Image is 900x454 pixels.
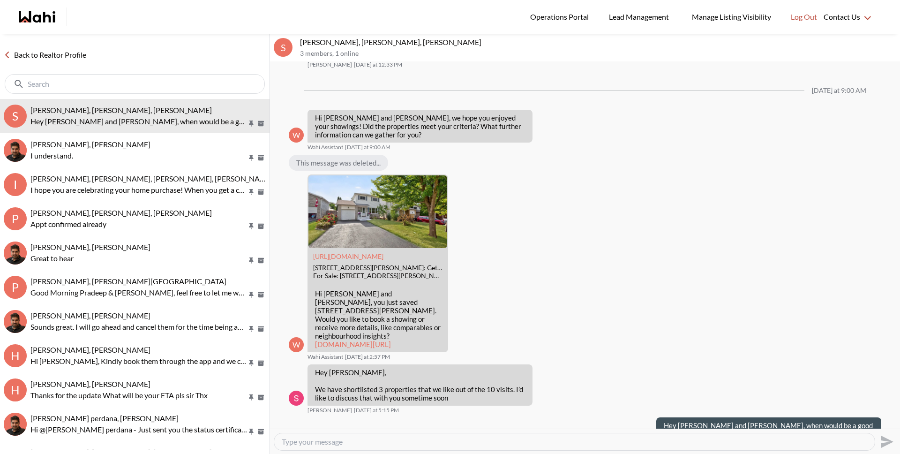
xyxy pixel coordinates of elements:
[247,154,255,162] button: Pin
[345,353,390,361] time: 2025-08-24T18:57:54.266Z
[256,359,266,367] button: Archive
[4,378,27,401] div: H
[315,289,441,348] p: Hi [PERSON_NAME] and [PERSON_NAME], you just saved [STREET_ADDRESS][PERSON_NAME]. Would you like ...
[30,345,150,354] span: [PERSON_NAME], [PERSON_NAME]
[791,11,817,23] span: Log Out
[289,337,304,352] div: W
[30,321,247,333] p: Sounds great. I will go ahead and cancel them for the time being and you can schedule them as req...
[307,144,343,151] span: Wahi Assistant
[4,310,27,333] img: H
[256,154,266,162] button: Archive
[307,407,352,414] span: [PERSON_NAME]
[308,175,447,248] img: 46 Moon Dr, Barrie, ON: Get $6.8K Cashback | Wahi
[256,188,266,196] button: Archive
[664,421,874,438] p: Hey [PERSON_NAME] and [PERSON_NAME], when would be a good time to chat?
[274,38,292,57] div: S
[4,413,27,436] div: lidya perdana, Faraz
[4,105,27,128] div: S
[247,291,255,299] button: Pin
[315,113,525,139] p: Hi [PERSON_NAME] and [PERSON_NAME], we hope you enjoyed your showings! Did the properties meet yo...
[4,276,27,299] div: P
[4,173,27,196] div: I
[256,222,266,230] button: Archive
[289,155,388,171] div: This message was deleted...
[247,257,255,265] button: Pin
[30,379,150,388] span: [PERSON_NAME], [PERSON_NAME]
[354,61,402,68] time: 2025-08-23T16:33:39.955Z
[30,390,247,401] p: Thanks for the update What will be your ETA pls sir Thx
[247,393,255,401] button: Pin
[289,391,304,406] div: Sunil Murali
[30,116,247,127] p: Hey [PERSON_NAME] and [PERSON_NAME], when would be a good time to chat?
[30,150,247,161] p: I understand.
[689,11,774,23] span: Manage Listing Visibility
[4,139,27,162] div: Pradip Saha, Faraz
[812,87,866,95] div: [DATE] at 9:00 AM
[4,242,27,265] div: Mahad Ahmed, Faraz
[247,325,255,333] button: Pin
[30,277,226,286] span: [PERSON_NAME], [PERSON_NAME][GEOGRAPHIC_DATA]
[4,413,27,436] img: l
[875,431,896,452] button: Send
[30,242,150,251] span: [PERSON_NAME], [PERSON_NAME]
[4,344,27,367] div: H
[609,11,672,23] span: Lead Management
[247,428,255,436] button: Pin
[313,272,442,280] div: For Sale: [STREET_ADDRESS][PERSON_NAME], ON Detached with $6.8K Cashback through Wahi Cashback. V...
[30,424,247,435] p: Hi @[PERSON_NAME] perdana - Just sent you the status certificate via email.
[345,144,390,151] time: 2025-08-24T13:00:08.214Z
[30,174,273,183] span: [PERSON_NAME], [PERSON_NAME], [PERSON_NAME], [PERSON_NAME]
[313,264,442,272] div: [STREET_ADDRESS][PERSON_NAME]: Get $6.8K Cashback | Wahi
[256,120,266,128] button: Archive
[30,253,247,264] p: Great to hear
[30,287,247,298] p: Good Morning Pradeep & [PERSON_NAME], feel free to let me when would be a good time to hop in a q...
[247,222,255,230] button: Pin
[256,393,266,401] button: Archive
[307,61,352,68] span: [PERSON_NAME]
[4,242,27,265] img: M
[4,207,27,230] div: P
[300,50,896,58] p: 3 members , 1 online
[247,188,255,196] button: Pin
[30,311,150,320] span: [PERSON_NAME], [PERSON_NAME]
[256,257,266,265] button: Archive
[315,385,525,402] p: We have shortlisted 3 properties that we like out of the 10 visits. I’d like to discuss that with...
[247,120,255,128] button: Pin
[256,428,266,436] button: Archive
[289,128,304,143] div: W
[247,359,255,367] button: Pin
[30,106,212,114] span: [PERSON_NAME], [PERSON_NAME], [PERSON_NAME]
[30,184,247,196] p: I hope you are celebrating your home purchase! When you get a chance, if you could you take a min...
[300,38,896,47] p: [PERSON_NAME], [PERSON_NAME], [PERSON_NAME]
[256,291,266,299] button: Archive
[315,368,525,377] p: Hey [PERSON_NAME],
[4,139,27,162] img: P
[30,140,150,149] span: [PERSON_NAME], [PERSON_NAME]
[315,340,391,348] a: [DOMAIN_NAME][URL]
[354,407,399,414] time: 2025-08-24T21:15:20.743Z
[28,79,244,89] input: Search
[30,208,212,217] span: [PERSON_NAME], [PERSON_NAME], [PERSON_NAME]
[256,325,266,333] button: Archive
[307,353,343,361] span: Wahi Assistant
[530,11,592,23] span: Operations Portal
[289,391,304,406] img: S
[4,310,27,333] div: Hema Alageson, Faraz
[19,11,55,23] a: Wahi homepage
[30,356,247,367] p: Hi [PERSON_NAME], Kindly book them through the app and we can get them scheduled for you. Thanks
[282,437,867,446] textarea: Type your message
[313,252,383,260] a: Attachment
[30,414,179,423] span: [PERSON_NAME] perdana, [PERSON_NAME]
[30,219,247,230] p: Appt confirmed already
